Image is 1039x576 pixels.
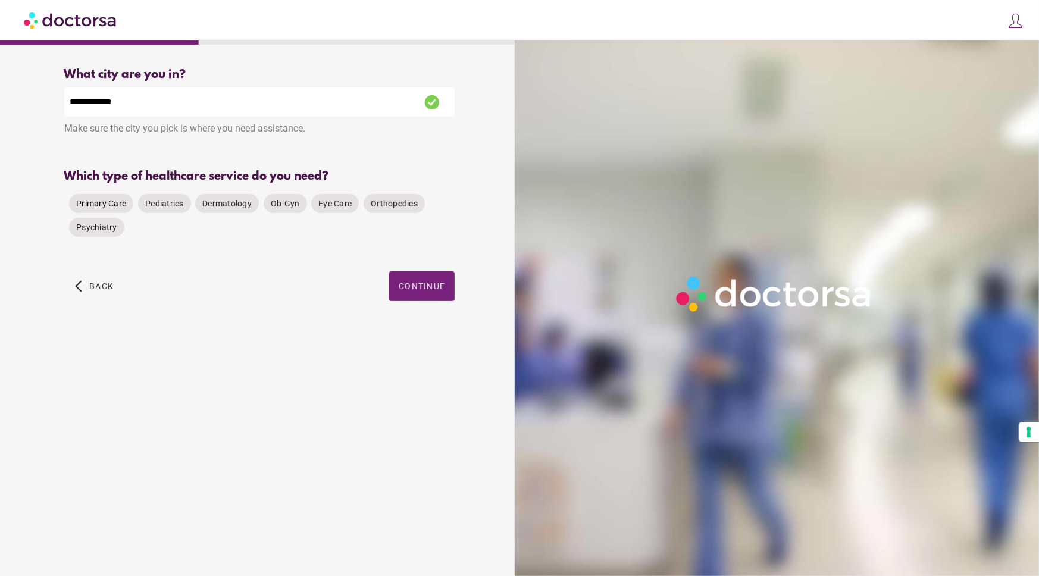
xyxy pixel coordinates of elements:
[371,199,418,208] span: Orthopedics
[145,199,184,208] span: Pediatrics
[389,271,455,301] button: Continue
[318,199,352,208] span: Eye Care
[70,271,118,301] button: arrow_back_ios Back
[76,223,117,232] span: Psychiatry
[1019,422,1039,442] button: Your consent preferences for tracking technologies
[76,199,126,208] span: Primary Care
[271,199,300,208] span: Ob-Gyn
[89,281,114,291] span: Back
[64,117,455,143] div: Make sure the city you pick is where you need assistance.
[202,199,252,208] span: Dermatology
[64,68,455,82] div: What city are you in?
[1007,12,1024,29] img: icons8-customer-100.png
[64,170,455,183] div: Which type of healthcare service do you need?
[671,271,878,317] img: Logo-Doctorsa-trans-White-partial-flat.png
[399,281,445,291] span: Continue
[24,7,118,33] img: Doctorsa.com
